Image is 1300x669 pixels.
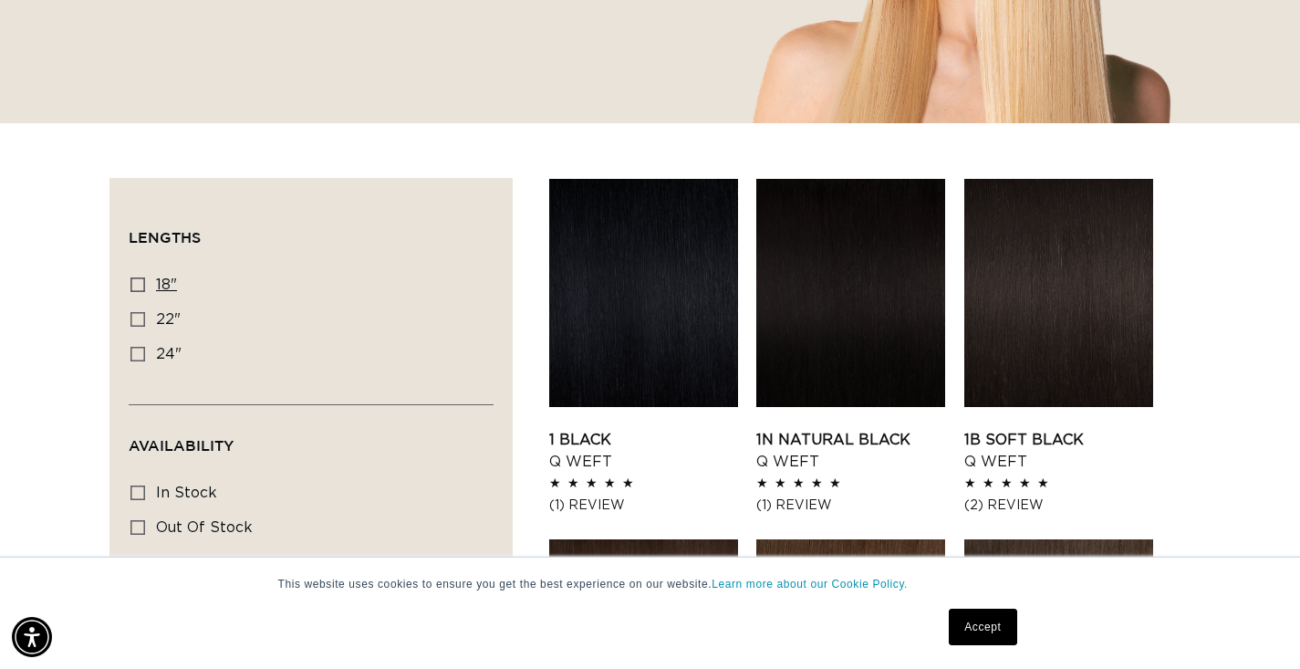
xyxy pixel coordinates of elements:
[12,617,52,657] div: Accessibility Menu
[156,312,181,327] span: 22"
[712,578,908,591] a: Learn more about our Cookie Policy.
[156,277,177,292] span: 18"
[756,429,945,473] a: 1N Natural Black Q Weft
[278,576,1023,592] p: This website uses cookies to ensure you get the best experience on our website.
[129,437,234,454] span: Availability
[129,405,494,471] summary: Availability (0 selected)
[129,197,494,263] summary: Lengths (0 selected)
[129,229,201,246] span: Lengths
[156,347,182,361] span: 24"
[156,486,217,500] span: In stock
[156,520,253,535] span: Out of stock
[549,429,738,473] a: 1 Black Q Weft
[949,609,1016,645] a: Accept
[964,429,1153,473] a: 1B Soft Black Q Weft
